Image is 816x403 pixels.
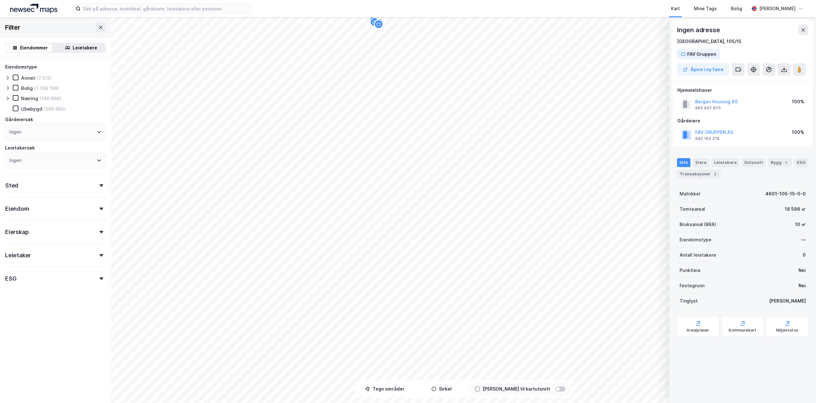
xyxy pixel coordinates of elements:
div: 2 [712,171,718,177]
div: 100% [792,98,804,106]
div: Map marker [370,17,379,27]
div: Gårdeiersøk [5,116,33,123]
div: Arealplaner [687,328,709,333]
div: Datasett [742,158,766,167]
div: Eiendom [5,205,29,213]
div: Tinglyst [680,297,698,305]
div: 100% [792,128,804,136]
div: Næring [21,95,38,101]
div: [PERSON_NAME] til kartutsnitt [483,385,550,393]
div: Eierskap [5,228,28,236]
div: ESG [5,275,16,282]
button: Sirkel [414,383,469,395]
div: Map marker [374,19,383,29]
div: [PERSON_NAME] [769,297,806,305]
div: Eiendomstype [680,236,711,244]
div: 965 937 870 [695,106,721,111]
div: 0 [803,251,806,259]
div: Eiendommer [20,44,48,52]
div: Leietaker [5,252,31,259]
div: ESG [794,158,808,167]
div: (1 706 156) [34,85,59,91]
div: Festegrunn [680,282,704,289]
div: Ubebygd [21,106,42,112]
div: Info [677,158,690,167]
div: Kontrollprogram for chat [784,372,816,403]
div: Mine Tags [694,5,717,12]
div: Kommunekart [729,328,756,333]
div: Ingen [9,128,21,136]
div: Antall leietakere [680,251,716,259]
div: Miljøstatus [776,328,798,333]
div: Eiendomstype [5,63,37,71]
div: Tomteareal [680,205,705,213]
div: Leietakere [73,44,97,52]
div: Ingen [9,157,21,164]
div: Sted [5,182,18,189]
div: Bolig [21,85,33,91]
div: Nei [798,282,806,289]
div: Punktleie [680,267,701,274]
div: Transaksjoner [677,170,721,179]
div: Filter [5,22,20,33]
div: [GEOGRAPHIC_DATA], 105/15 [677,38,741,45]
div: Map marker [375,18,384,28]
div: 942 163 274 [695,136,720,141]
div: Hjemmelshaver [677,86,808,94]
div: (7 512) [36,75,52,81]
div: FAV Gruppen [687,50,716,58]
div: Bygg [768,158,792,167]
div: — [801,236,806,244]
div: 1 [783,159,789,166]
div: Gårdeiere [677,117,808,125]
div: Ingen adresse [677,25,721,35]
div: 4601-105-15-0-0 [765,190,806,198]
div: Kart [671,5,680,12]
div: [PERSON_NAME] [759,5,796,12]
div: Leietakere [711,158,739,167]
div: Eiere [693,158,709,167]
div: 10 ㎡ [795,221,806,228]
div: Bolig [731,5,742,12]
button: Åpne i ny fane [677,63,729,76]
div: Leietakersøk [5,144,35,152]
input: Søk på adresse, matrikkel, gårdeiere, leietakere eller personer [81,4,251,13]
div: Nei [798,267,806,274]
img: logo.a4113a55bc3d86da70a041830d287a7e.svg [10,4,57,13]
button: Tegn områder [358,383,412,395]
div: 18 596 ㎡ [785,205,806,213]
div: Matrikkel [680,190,700,198]
div: (599 895) [44,106,66,112]
div: (146 868) [40,95,62,101]
div: Map marker [369,15,379,25]
div: Annet [21,75,35,81]
div: Bruksareal (BRA) [680,221,716,228]
iframe: Chat Widget [784,372,816,403]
